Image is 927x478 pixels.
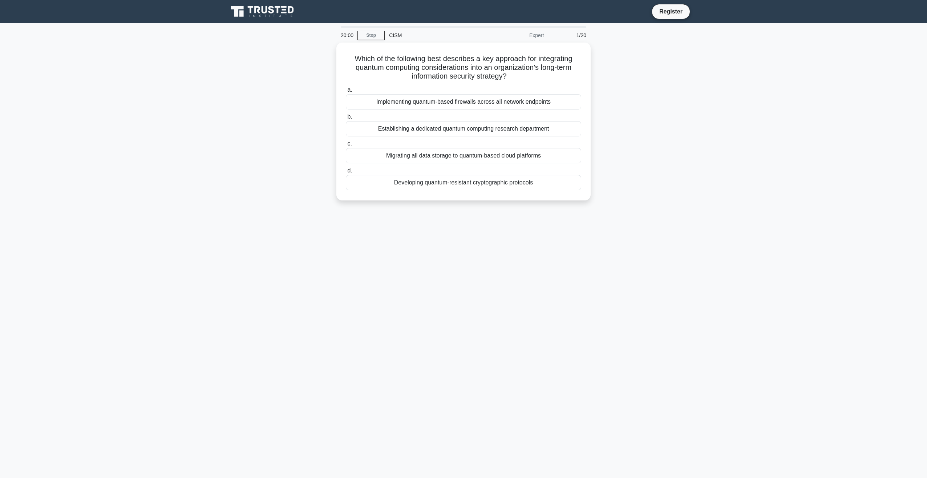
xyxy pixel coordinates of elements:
[347,167,352,174] span: d.
[357,31,385,40] a: Stop
[385,28,485,43] div: CISM
[345,54,582,81] h5: Which of the following best describes a key approach for integrating quantum computing considerat...
[346,148,581,163] div: Migrating all data storage to quantum-based cloud platforms
[347,140,352,147] span: c.
[347,113,352,120] span: b.
[336,28,357,43] div: 20:00
[347,87,352,93] span: a.
[485,28,548,43] div: Expert
[655,7,687,16] a: Register
[346,121,581,136] div: Establishing a dedicated quantum computing research department
[346,175,581,190] div: Developing quantum-resistant cryptographic protocols
[346,94,581,109] div: Implementing quantum-based firewalls across all network endpoints
[548,28,591,43] div: 1/20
